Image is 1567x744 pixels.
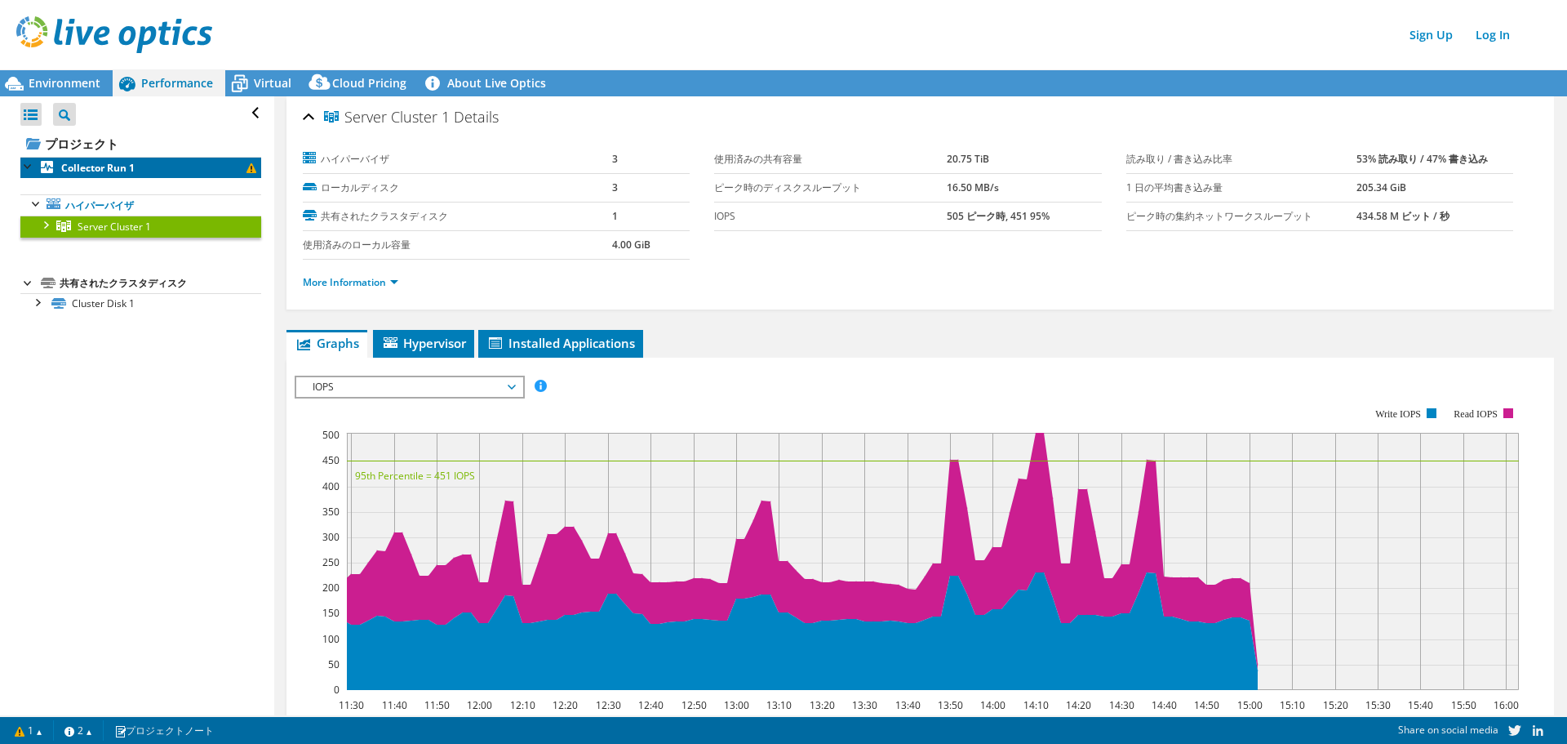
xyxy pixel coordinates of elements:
[454,107,499,127] span: Details
[20,131,261,157] a: プロジェクト
[324,109,450,126] span: Server Cluster 1
[596,698,621,712] text: 12:30
[612,180,618,194] b: 3
[1109,698,1134,712] text: 14:30
[766,698,792,712] text: 13:10
[1126,208,1357,225] label: ピーク時の集約ネットワークスループット
[322,453,340,467] text: 450
[714,208,947,225] label: IOPS
[1356,152,1488,166] b: 53% 読み取り / 47% 書き込み
[328,657,340,671] text: 50
[29,75,100,91] span: Environment
[1454,408,1498,420] text: Read IOPS
[355,469,475,483] text: 95th Percentile = 451 IOPS
[681,698,707,712] text: 12:50
[980,698,1005,712] text: 14:00
[947,180,999,194] b: 16.50 MB/s
[510,698,535,712] text: 12:10
[322,606,340,620] text: 150
[322,428,340,442] text: 500
[1365,698,1391,712] text: 15:30
[486,335,635,351] span: Installed Applications
[1398,723,1498,737] span: Share on social media
[304,377,514,397] span: IOPS
[1323,698,1348,712] text: 15:20
[322,555,340,569] text: 250
[20,194,261,216] a: ハイパーバイザ
[724,698,749,712] text: 13:00
[612,238,650,252] b: 4.00 GiB
[332,75,406,91] span: Cloud Pricing
[810,698,835,712] text: 13:20
[254,75,291,91] span: Virtual
[1356,209,1449,223] b: 434.58 M ビット / 秒
[1066,698,1091,712] text: 14:20
[322,632,340,646] text: 100
[60,274,261,293] div: 共有されたクラスタディスク
[382,698,407,712] text: 11:40
[322,479,340,493] text: 400
[1451,698,1476,712] text: 15:50
[612,152,618,166] b: 3
[1152,698,1177,712] text: 14:40
[103,720,225,741] a: プロジェクトノート
[61,161,135,175] b: Collector Run 1
[381,335,466,351] span: Hypervisor
[1194,698,1219,712] text: 14:50
[20,216,261,237] a: Server Cluster 1
[895,698,921,712] text: 13:40
[78,220,151,234] span: Server Cluster 1
[1494,698,1519,712] text: 16:00
[1237,698,1263,712] text: 15:00
[424,698,450,712] text: 11:50
[295,335,359,351] span: Graphs
[714,151,947,167] label: 使用済みの共有容量
[947,209,1050,223] b: 505 ピーク時, 451 95%
[16,16,212,53] img: live_optics_svg.svg
[1126,180,1357,196] label: 1 日の平均書き込み量
[322,530,340,544] text: 300
[1375,408,1421,420] text: Write IOPS
[612,209,618,223] b: 1
[1408,698,1433,712] text: 15:40
[303,237,612,253] label: 使用済みのローカル容量
[1356,180,1406,194] b: 205.34 GiB
[467,698,492,712] text: 12:00
[1401,23,1461,47] a: Sign Up
[334,683,340,697] text: 0
[3,720,54,741] a: 1
[20,157,261,178] a: Collector Run 1
[322,581,340,595] text: 200
[1023,698,1049,712] text: 14:10
[303,275,398,289] a: More Information
[20,293,261,314] a: Cluster Disk 1
[553,698,578,712] text: 12:20
[947,152,989,166] b: 20.75 TiB
[303,151,612,167] label: ハイパーバイザ
[419,70,558,96] a: About Live Optics
[303,180,612,196] label: ローカルディスク
[1467,23,1518,47] a: Log In
[141,75,213,91] span: Performance
[1126,151,1357,167] label: 読み取り / 書き込み比率
[938,698,963,712] text: 13:50
[1280,698,1305,712] text: 15:10
[53,720,104,741] a: 2
[852,698,877,712] text: 13:30
[714,180,947,196] label: ピーク時のディスクスループット
[638,698,664,712] text: 12:40
[322,505,340,519] text: 350
[303,208,612,225] label: 共有されたクラスタディスク
[339,698,364,712] text: 11:30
